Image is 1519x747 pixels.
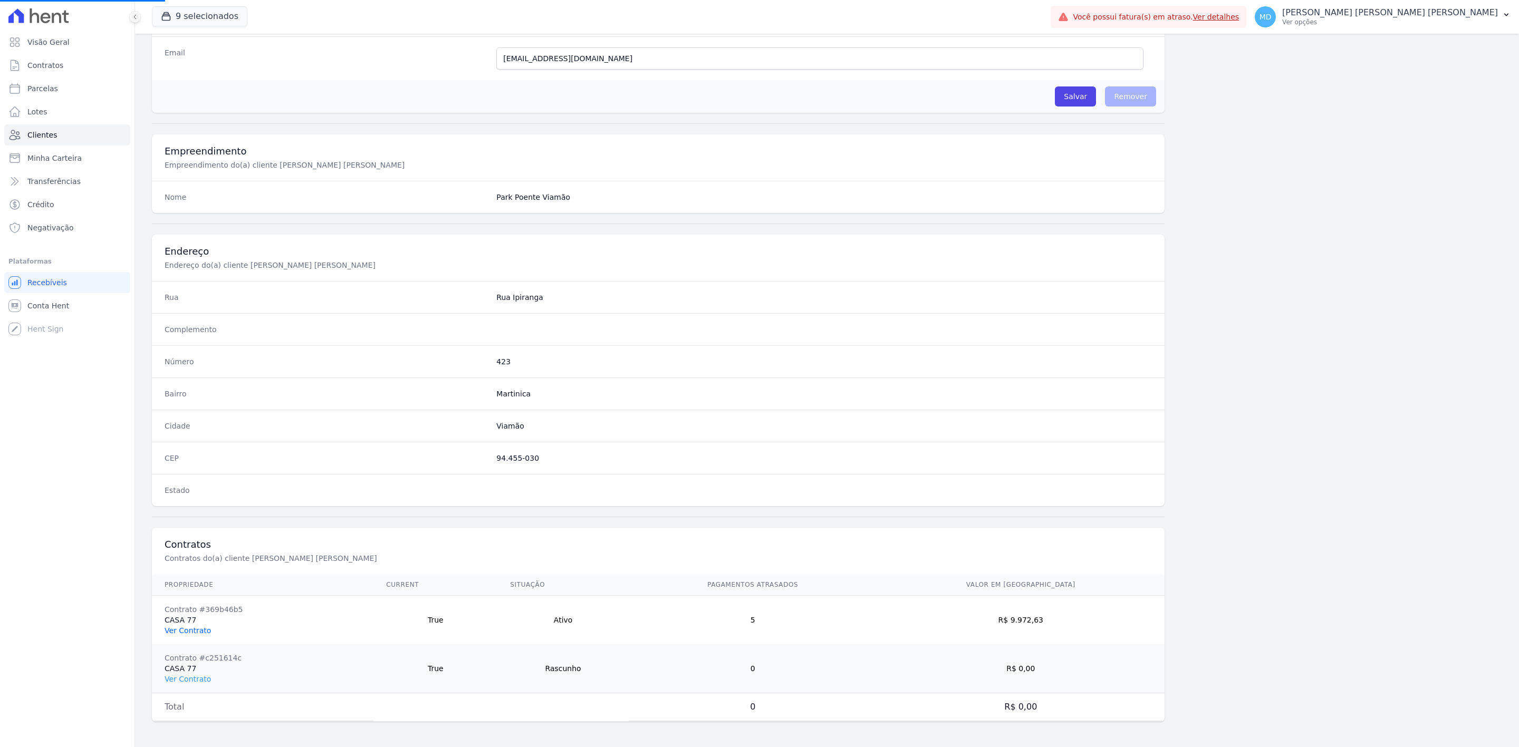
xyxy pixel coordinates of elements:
span: Recebíveis [27,277,67,288]
dd: Martinica [496,389,1152,399]
a: Parcelas [4,78,130,99]
span: Minha Carteira [27,153,82,163]
dd: Park Poente Viamão [496,192,1152,202]
th: Valor em [GEOGRAPHIC_DATA] [877,574,1165,596]
div: Contrato #c251614c [165,653,361,663]
td: 5 [629,596,877,645]
td: Rascunho [497,644,628,693]
th: Propriedade [152,574,373,596]
dt: Estado [165,485,488,496]
dd: Rua Ipiranga [496,292,1152,303]
a: Contratos [4,55,130,76]
dt: Complemento [165,324,488,335]
dd: 423 [496,356,1152,367]
span: Contratos [27,60,63,71]
h3: Contratos [165,538,1152,551]
td: CASA 77 [152,596,373,645]
dt: Email [165,47,488,70]
h3: Endereço [165,245,1152,258]
th: Pagamentos Atrasados [629,574,877,596]
td: CASA 77 [152,644,373,693]
a: Visão Geral [4,32,130,53]
span: Você possui fatura(s) em atraso. [1073,12,1239,23]
a: Conta Hent [4,295,130,316]
h3: Empreendimento [165,145,1152,158]
td: Total [152,693,373,721]
dt: Nome [165,192,488,202]
dt: Rua [165,292,488,303]
td: 0 [629,693,877,721]
td: True [373,596,497,645]
span: Clientes [27,130,57,140]
td: True [373,644,497,693]
td: R$ 0,00 [877,693,1165,721]
span: Negativação [27,222,74,233]
span: Remover [1105,86,1156,106]
span: Visão Geral [27,37,70,47]
span: Crédito [27,199,54,210]
span: Conta Hent [27,300,69,311]
th: Current [373,574,497,596]
button: MD [PERSON_NAME] [PERSON_NAME] [PERSON_NAME] Ver opções [1246,2,1519,32]
td: 0 [629,644,877,693]
a: Ver Contrato [165,626,211,635]
td: Ativo [497,596,628,645]
p: [PERSON_NAME] [PERSON_NAME] [PERSON_NAME] [1282,7,1498,18]
span: MD [1260,13,1272,21]
p: Endereço do(a) cliente [PERSON_NAME] [PERSON_NAME] [165,260,519,270]
dt: Cidade [165,421,488,431]
td: R$ 9.972,63 [877,596,1165,645]
a: Transferências [4,171,130,192]
dt: CEP [165,453,488,463]
p: Ver opções [1282,18,1498,26]
td: R$ 0,00 [877,644,1165,693]
dd: Viamão [496,421,1152,431]
a: Crédito [4,194,130,215]
a: Minha Carteira [4,148,130,169]
input: Salvar [1055,86,1096,106]
span: Lotes [27,106,47,117]
a: Recebíveis [4,272,130,293]
dd: 94.455-030 [496,453,1152,463]
span: Parcelas [27,83,58,94]
a: Lotes [4,101,130,122]
th: Situação [497,574,628,596]
div: Plataformas [8,255,126,268]
a: Clientes [4,124,130,145]
a: Ver detalhes [1193,13,1239,21]
a: Negativação [4,217,130,238]
dt: Número [165,356,488,367]
p: Empreendimento do(a) cliente [PERSON_NAME] [PERSON_NAME] [165,160,519,170]
div: Contrato #369b46b5 [165,604,361,615]
dt: Bairro [165,389,488,399]
a: Ver Contrato [165,675,211,683]
span: Transferências [27,176,81,187]
p: Contratos do(a) cliente [PERSON_NAME] [PERSON_NAME] [165,553,519,564]
button: 9 selecionados [152,6,247,26]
